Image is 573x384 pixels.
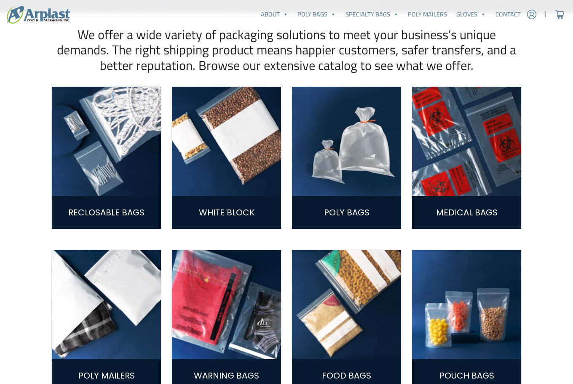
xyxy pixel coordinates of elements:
a: Reclosable Bags [68,207,145,218]
a: Poly Bags [293,6,340,23]
h2: We offer a wide variety of packaging solutions to meet your business’s unique demands. The right ... [51,27,522,73]
a: Specialty Bags [341,6,403,23]
a: Gloves [452,6,490,23]
span: | [545,9,547,19]
a: Warning Bags [194,370,259,381]
a: Poly Mailers [403,6,452,23]
a: Pouch Bags [439,370,494,381]
img: logo [7,5,70,24]
a: White Block [199,207,254,218]
a: About [256,6,293,23]
a: Poly Bags [324,207,370,218]
a: Medical Bags [436,207,498,218]
a: Poly Mailers [78,370,135,381]
a: Food Bags [322,370,371,381]
a: Contact [491,6,525,23]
